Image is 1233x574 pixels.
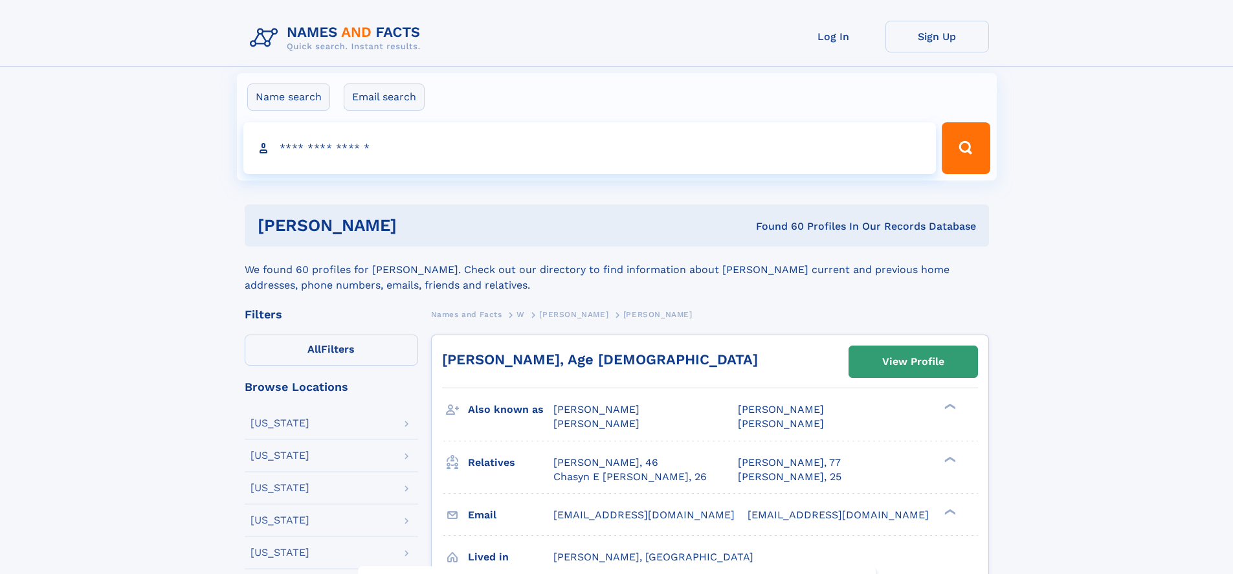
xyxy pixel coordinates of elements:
[468,399,553,421] h3: Also known as
[553,417,639,430] span: [PERSON_NAME]
[468,452,553,474] h3: Relatives
[307,343,321,355] span: All
[245,21,431,56] img: Logo Names and Facts
[539,310,608,319] span: [PERSON_NAME]
[468,546,553,568] h3: Lived in
[849,346,977,377] a: View Profile
[245,335,418,366] label: Filters
[576,219,976,234] div: Found 60 Profiles In Our Records Database
[553,470,707,484] a: Chasyn E [PERSON_NAME], 26
[250,450,309,461] div: [US_STATE]
[553,403,639,415] span: [PERSON_NAME]
[882,347,944,377] div: View Profile
[247,83,330,111] label: Name search
[245,381,418,393] div: Browse Locations
[468,504,553,526] h3: Email
[738,456,841,470] a: [PERSON_NAME], 77
[942,122,990,174] button: Search Button
[738,417,824,430] span: [PERSON_NAME]
[517,306,525,322] a: W
[258,217,577,234] h1: [PERSON_NAME]
[442,351,758,368] a: [PERSON_NAME], Age [DEMOGRAPHIC_DATA]
[344,83,425,111] label: Email search
[941,455,957,463] div: ❯
[250,418,309,428] div: [US_STATE]
[941,403,957,411] div: ❯
[738,403,824,415] span: [PERSON_NAME]
[748,509,929,521] span: [EMAIL_ADDRESS][DOMAIN_NAME]
[553,456,658,470] a: [PERSON_NAME], 46
[431,306,502,322] a: Names and Facts
[250,515,309,525] div: [US_STATE]
[553,509,735,521] span: [EMAIL_ADDRESS][DOMAIN_NAME]
[738,470,841,484] a: [PERSON_NAME], 25
[885,21,989,52] a: Sign Up
[553,551,753,563] span: [PERSON_NAME], [GEOGRAPHIC_DATA]
[250,547,309,558] div: [US_STATE]
[250,483,309,493] div: [US_STATE]
[243,122,937,174] input: search input
[245,247,989,293] div: We found 60 profiles for [PERSON_NAME]. Check out our directory to find information about [PERSON...
[782,21,885,52] a: Log In
[517,310,525,319] span: W
[623,310,693,319] span: [PERSON_NAME]
[245,309,418,320] div: Filters
[941,507,957,516] div: ❯
[539,306,608,322] a: [PERSON_NAME]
